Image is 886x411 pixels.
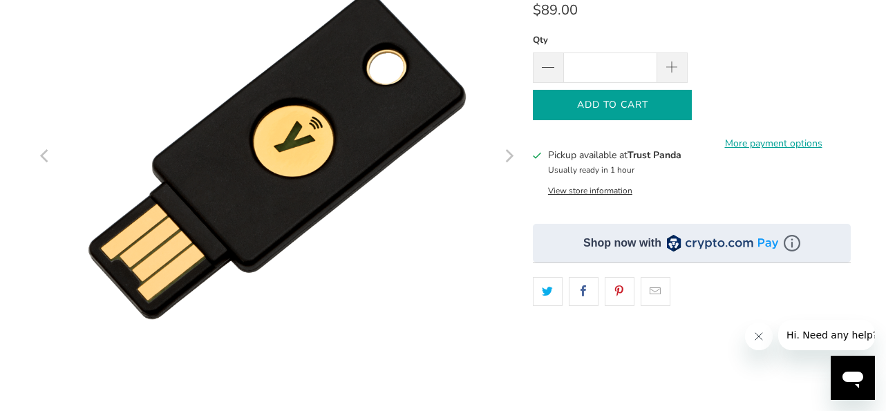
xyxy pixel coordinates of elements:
a: Share this on Facebook [569,277,598,306]
span: $89.00 [533,1,578,19]
a: Email this to a friend [641,277,670,306]
iframe: Button to launch messaging window [831,356,875,400]
b: Trust Panda [628,149,681,162]
a: More payment options [696,136,851,151]
small: Usually ready in 1 hour [548,164,634,175]
iframe: Close message [745,323,773,350]
iframe: Reviews Widget [533,330,851,376]
button: View store information [548,185,632,196]
div: Shop now with [583,236,661,251]
a: Share this on Pinterest [605,277,634,306]
a: Share this on Twitter [533,277,563,306]
h3: Pickup available at [548,148,681,162]
button: Add to Cart [533,90,692,121]
iframe: Message from company [778,320,875,350]
span: Hi. Need any help? [8,10,100,21]
span: Add to Cart [547,99,677,111]
label: Qty [533,32,688,48]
